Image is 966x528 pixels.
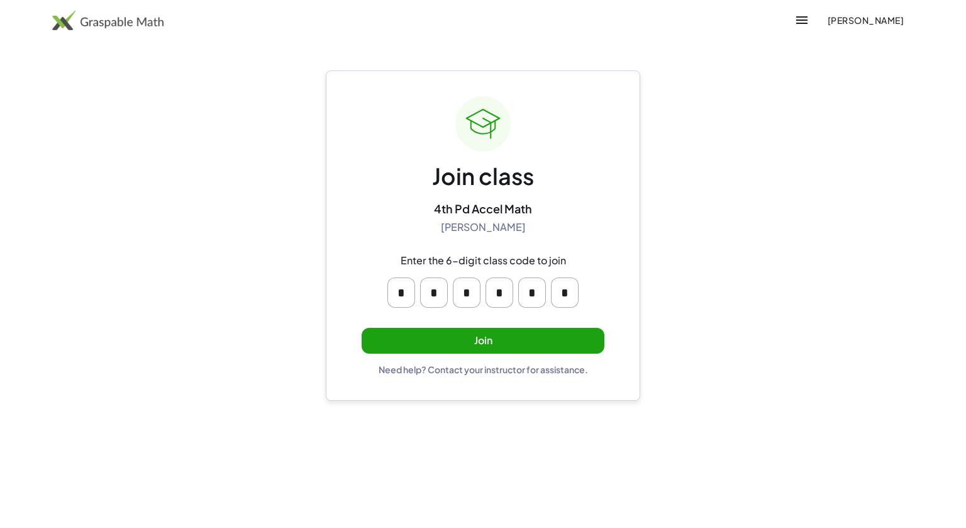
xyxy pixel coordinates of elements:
input: Please enter OTP character 2 [420,278,448,308]
div: Join class [432,162,534,191]
input: Please enter OTP character 3 [453,278,480,308]
div: Need help? Contact your instructor for assistance. [379,364,588,375]
input: Please enter OTP character 4 [486,278,513,308]
button: Join [362,328,604,354]
div: Enter the 6-digit class code to join [401,254,566,267]
input: Please enter OTP character 5 [518,278,546,308]
button: [PERSON_NAME] [817,9,914,31]
input: Please enter OTP character 6 [551,278,579,308]
div: 4th Pd Accel Math [434,201,532,216]
input: Please enter OTP character 1 [387,278,415,308]
div: [PERSON_NAME] [441,221,526,234]
span: [PERSON_NAME] [827,14,904,26]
